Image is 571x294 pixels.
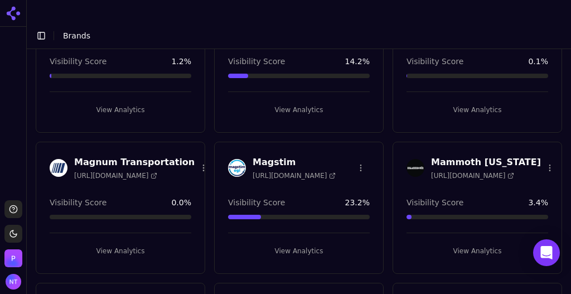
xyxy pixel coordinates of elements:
[345,197,370,208] span: 23.2 %
[228,101,370,119] button: View Analytics
[74,171,157,180] span: [URL][DOMAIN_NAME]
[407,242,548,260] button: View Analytics
[171,197,191,208] span: 0.0 %
[528,56,548,67] span: 0.1 %
[50,101,191,119] button: View Analytics
[407,159,424,177] img: Mammoth New York
[431,171,514,180] span: [URL][DOMAIN_NAME]
[528,197,548,208] span: 3.4 %
[74,156,195,169] h3: Magnum Transportation
[50,159,67,177] img: Magnum Transportation
[407,101,548,119] button: View Analytics
[6,274,21,290] button: Open user button
[431,156,541,169] h3: Mammoth [US_STATE]
[407,56,463,67] span: Visibility Score
[63,31,90,40] span: Brands
[4,249,22,267] img: Perrill
[407,197,463,208] span: Visibility Score
[50,197,107,208] span: Visibility Score
[171,56,191,67] span: 1.2 %
[50,56,107,67] span: Visibility Score
[6,274,21,290] img: Nate Tower
[228,159,246,177] img: Magstim
[253,171,336,180] span: [URL][DOMAIN_NAME]
[228,56,285,67] span: Visibility Score
[50,242,191,260] button: View Analytics
[253,156,336,169] h3: Magstim
[533,239,560,266] div: Open Intercom Messenger
[63,30,90,41] nav: breadcrumb
[345,56,370,67] span: 14.2 %
[228,197,285,208] span: Visibility Score
[4,249,22,267] button: Open organization switcher
[228,242,370,260] button: View Analytics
